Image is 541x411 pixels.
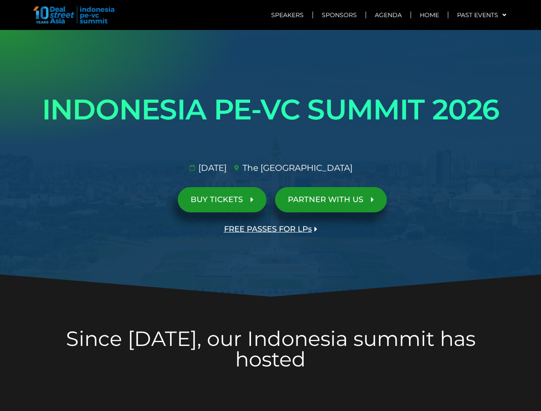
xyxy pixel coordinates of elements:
[31,86,511,134] h1: INDONESIA PE-VC SUMMIT 2026
[366,5,410,25] a: Agenda
[31,328,511,369] h2: Since [DATE], our Indonesia summit has hosted
[211,217,330,242] a: FREE PASSES FOR LPs
[263,5,312,25] a: Speakers
[178,187,266,212] a: BUY TICKETS
[313,5,365,25] a: Sponsors
[224,225,312,233] span: FREE PASSES FOR LPs
[288,196,363,204] span: PARTNER WITH US
[411,5,448,25] a: Home
[196,161,227,174] span: [DATE]​
[240,161,353,174] span: The [GEOGRAPHIC_DATA]​
[275,187,387,212] a: PARTNER WITH US
[191,196,243,204] span: BUY TICKETS
[448,5,515,25] a: Past Events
